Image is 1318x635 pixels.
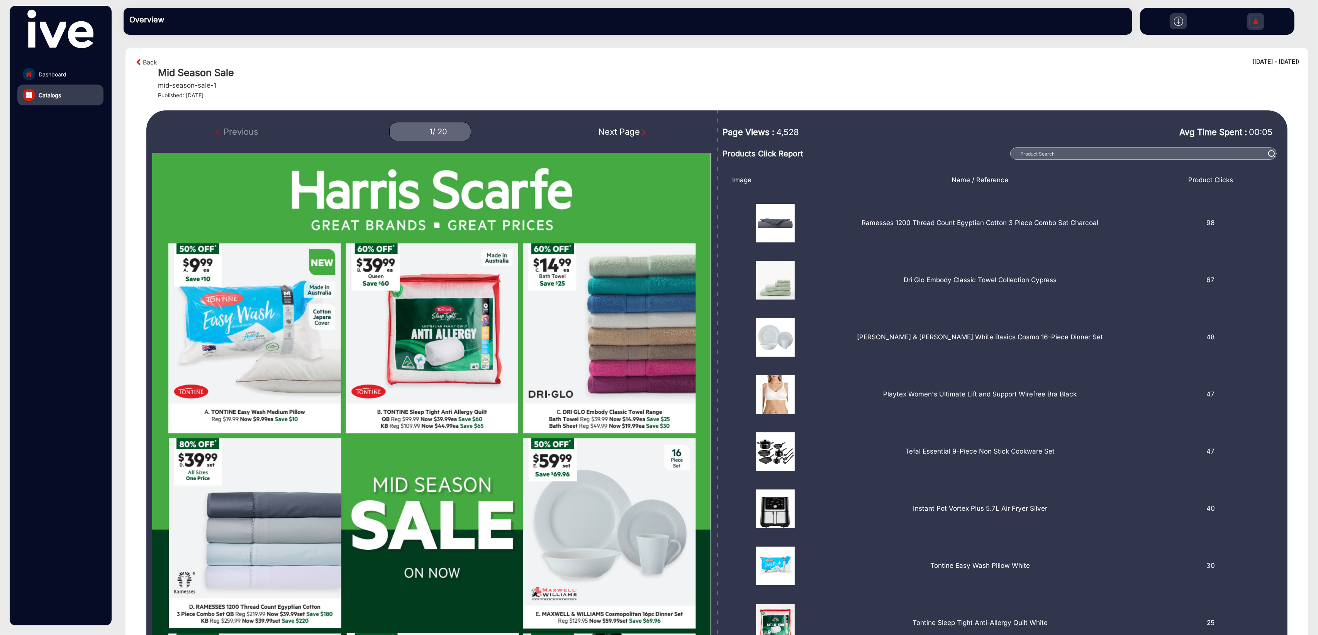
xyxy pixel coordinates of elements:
div: Name / Reference [819,175,1142,185]
img: arrow-left-1.svg [135,58,143,67]
img: 17575685150002.png [733,318,819,357]
div: 67 [1142,261,1280,300]
div: Image [727,175,819,185]
img: h2download.svg [1174,17,1183,26]
span: 4,528 [777,126,799,139]
p: Tefal Essential 9-Piece Non Stick Cookware Set [906,447,1055,457]
span: Avg Time Spent : [1179,126,1247,139]
img: BP6692230011757572218828.jpeg [733,489,819,528]
span: Catalogs [39,91,61,99]
div: 40 [1142,489,1280,528]
div: 47 [1142,432,1280,471]
div: Next Page [598,125,648,138]
div: 98 [1142,204,1280,242]
img: Next Page [640,129,648,136]
div: 48 [1142,318,1280,357]
div: 30 [1142,547,1280,585]
img: BP6003290011757572218831.jpeg [733,261,819,300]
img: BP6437001757572218841.jpeg [733,432,819,471]
img: Sign%20Up.svg [1248,9,1264,36]
p: Tontine Sleep Tight Anti-Allergy Quilt White [913,618,1048,628]
p: [PERSON_NAME] & [PERSON_NAME] White Basics Cosmo 16-Piece Dinner Set [857,332,1103,342]
input: Product Search [1010,147,1277,160]
a: Back [143,58,157,67]
p: Tontine Easy Wash Pillow White [930,561,1030,571]
div: ([DATE] - [DATE]) [1252,58,1299,67]
span: Page Views : [723,126,775,139]
img: home [25,71,32,78]
h1: Mid Season Sale [158,67,1299,78]
h3: Overview [129,15,237,24]
p: Playtex Women's Ultimate Lift and Support Wirefree Bra Black [884,389,1077,400]
h5: mid-season-sale-1 [158,81,216,89]
span: 00:05 [1249,127,1272,137]
img: BP6119600031757572218850.jpeg [733,204,819,242]
img: prodSearch%20_white.svg [1268,150,1276,157]
div: / 20 [433,127,447,137]
a: Catalogs [17,85,103,105]
img: vmg-logo [27,10,93,48]
p: Ramesses 1200 Thread Count Egyptian Cotton 3 Piece Combo Set Charcoal [862,218,1099,228]
a: Dashboard [17,64,103,85]
img: BP6694820011757572218848.jpeg [733,547,819,585]
h4: Published: [DATE] [158,92,1299,99]
div: 47 [1142,375,1280,414]
span: Dashboard [39,70,66,78]
p: Dri Glo Embody Classic Towel Collection Cypress [904,275,1057,285]
h3: Products Click Report [723,149,1003,158]
img: 17575683690001.png [733,375,819,414]
img: catalog [26,92,32,98]
div: Product Clicks [1142,175,1280,185]
p: Instant Pot Vortex Plus 5.7L Air Fryer Silver [913,504,1047,514]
